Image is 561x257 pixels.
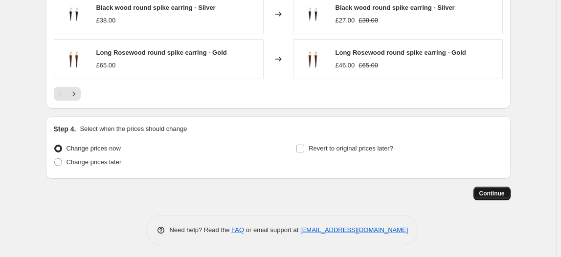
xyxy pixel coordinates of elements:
h2: Step 4. [54,124,76,134]
button: Continue [473,187,511,200]
div: £65.00 [96,61,116,70]
a: [EMAIL_ADDRESS][DOMAIN_NAME] [300,226,408,234]
img: ER7662G-SO_80x.jpg [298,44,328,74]
span: Need help? Read the [170,226,232,234]
strike: £38.00 [359,16,378,25]
span: Black wood round spike earring - Silver [336,4,455,11]
span: or email support at [244,226,300,234]
span: Long Rosewood round spike earring - Gold [96,49,227,56]
span: Continue [479,190,505,197]
span: Change prices now [67,145,121,152]
button: Next [67,87,81,101]
strike: £65.00 [359,61,378,70]
span: Revert to original prices later? [309,145,393,152]
div: £38.00 [96,16,116,25]
p: Select when the prices should change [80,124,187,134]
img: ER7662G-SO_80x.jpg [59,44,89,74]
span: Long Rosewood round spike earring - Gold [336,49,466,56]
div: £27.00 [336,16,355,25]
span: Black wood round spike earring - Silver [96,4,216,11]
span: Change prices later [67,158,122,166]
div: £46.00 [336,61,355,70]
a: FAQ [231,226,244,234]
nav: Pagination [54,87,81,101]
